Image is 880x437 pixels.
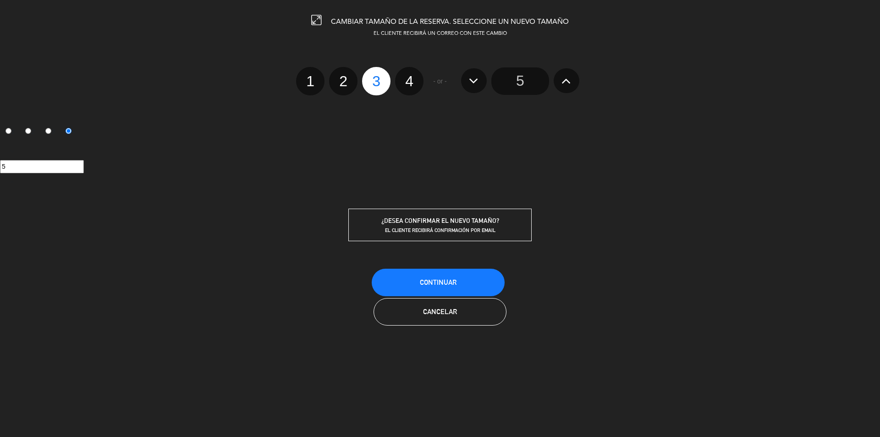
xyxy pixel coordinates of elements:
span: Cancelar [423,308,457,315]
input: 4 [66,128,71,134]
span: ¿DESEA CONFIRMAR EL NUEVO TAMAÑO? [381,217,499,224]
label: 2 [20,124,40,140]
input: 1 [5,128,11,134]
span: Continuar [420,278,456,286]
button: Cancelar [374,298,506,326]
label: 3 [40,124,60,140]
span: EL CLIENTE RECIBIRÁ CONFIRMACIÓN POR EMAIL [385,227,495,233]
label: 4 [395,67,423,95]
span: - or - [433,76,447,87]
span: CAMBIAR TAMAÑO DE LA RESERVA. SELECCIONE UN NUEVO TAMAÑO [331,18,569,26]
label: 2 [329,67,357,95]
input: 3 [45,128,51,134]
label: 3 [362,67,390,95]
label: 4 [60,124,80,140]
input: 2 [25,128,31,134]
span: EL CLIENTE RECIBIRÁ UN CORREO CON ESTE CAMBIO [374,31,507,36]
button: Continuar [372,269,505,296]
label: 1 [296,67,324,95]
